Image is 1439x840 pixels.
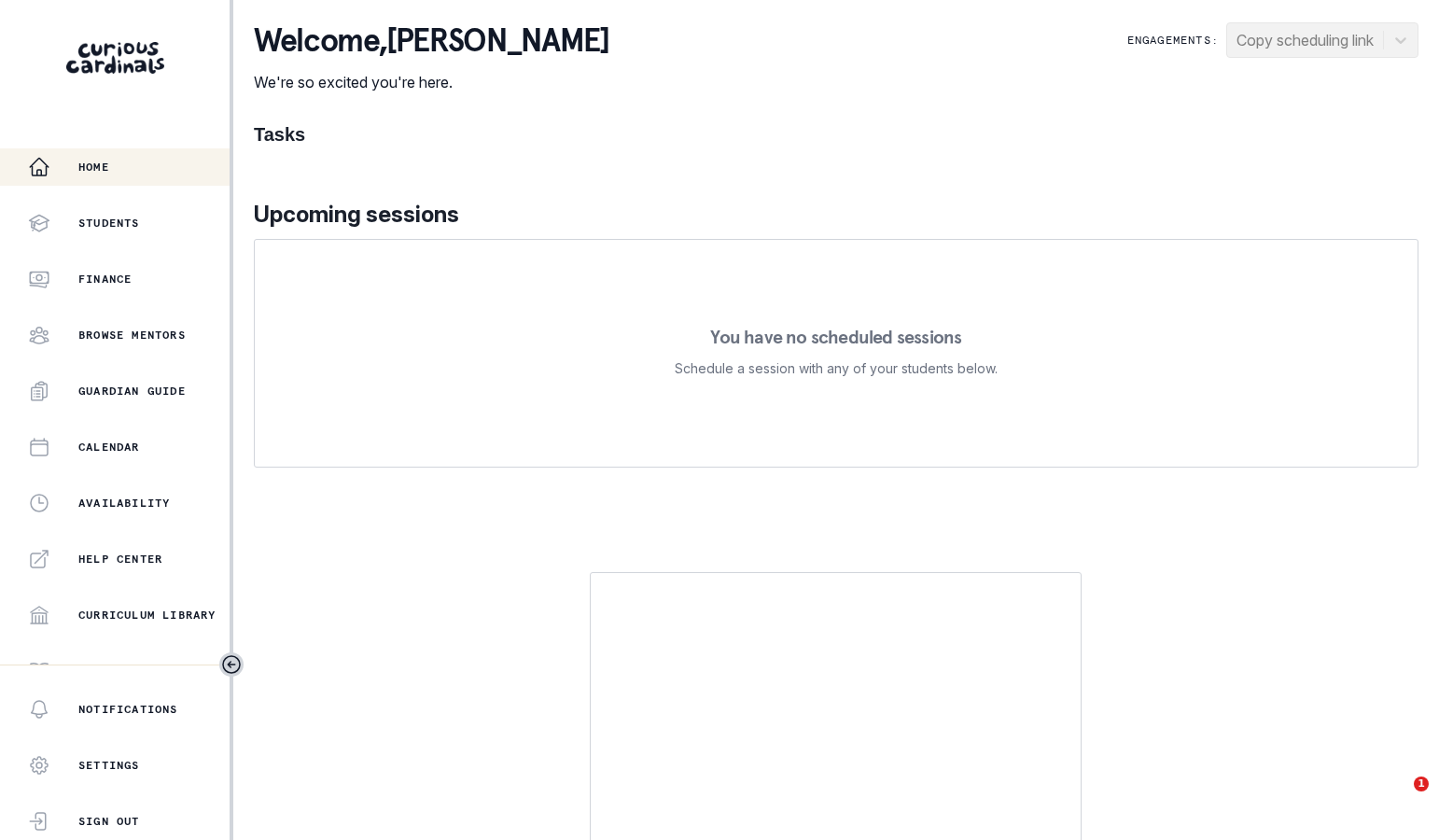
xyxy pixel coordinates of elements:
[78,328,186,343] p: Browse Mentors
[1127,33,1219,48] p: Engagements:
[78,272,132,287] p: Finance
[78,608,217,623] p: Curriculum Library
[78,216,140,231] p: Students
[254,198,1418,231] p: Upcoming sessions
[78,552,162,567] p: Help Center
[78,758,140,773] p: Settings
[1414,777,1429,791] span: 1
[78,384,186,399] p: Guardian Guide
[1376,777,1420,821] iframe: Intercom live chat
[254,71,608,93] p: We're so excited you're here.
[254,22,608,60] p: Welcome , [PERSON_NAME]
[78,440,140,455] p: Calendar
[219,652,244,677] button: Toggle sidebar
[78,702,178,717] p: Notifications
[78,496,170,511] p: Availability
[675,357,998,380] p: Schedule a session with any of your students below.
[254,123,1418,146] h1: Tasks
[710,328,961,346] p: You have no scheduled sessions
[78,814,140,829] p: Sign Out
[78,160,109,175] p: Home
[78,664,193,679] p: Mentor Handbook
[66,42,164,74] img: Curious Cardinals Logo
